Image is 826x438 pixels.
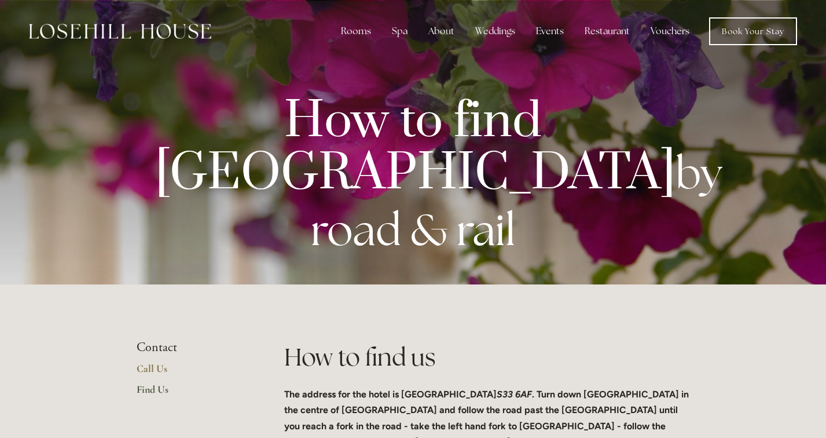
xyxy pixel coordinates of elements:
h1: How to find us [284,340,690,374]
img: Losehill House [29,24,211,39]
div: Spa [383,20,417,43]
a: Book Your Stay [709,17,797,45]
li: Contact [137,340,247,355]
strong: by road & rail [311,144,722,258]
div: Rooms [332,20,380,43]
div: Weddings [466,20,524,43]
div: Restaurant [575,20,639,43]
div: Events [527,20,573,43]
a: Vouchers [641,20,699,43]
em: S33 6AF [497,389,532,400]
div: About [419,20,464,43]
p: How to find [GEOGRAPHIC_DATA] [155,98,671,258]
a: Call Us [137,362,247,383]
a: Find Us [137,383,247,404]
